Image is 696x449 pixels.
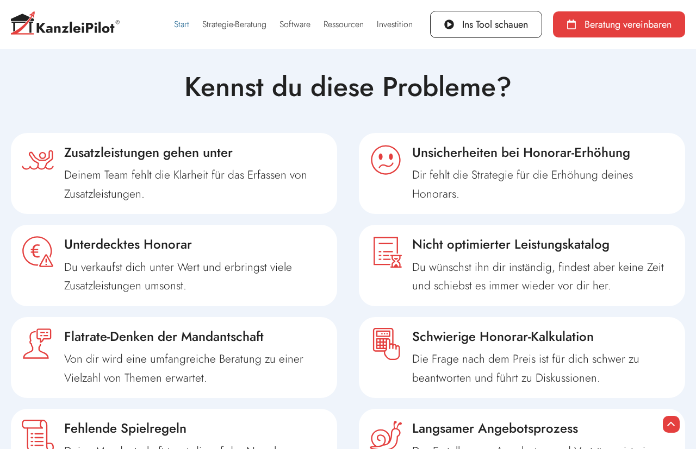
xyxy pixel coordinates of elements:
img: Kanzleipilot-Logo-C [11,11,120,38]
span: Ins Tool schauen [462,20,528,29]
span: Nicht optimierter Leistungskatalog [412,235,610,254]
span: Beratung vereinbaren [585,20,672,29]
span: Langsamer Angebotsprozess [412,419,578,438]
p: Die Frage nach dem Preis ist für dich schwer zu beantworten und führt zu Diskussionen. [412,350,674,387]
span: Unterdecktes Honorar [64,235,192,254]
span: Flatrate-Denken der Mandantschaft [64,327,264,346]
span: Zusatzleistungen gehen unter [64,143,233,162]
a: Software [273,12,317,37]
a: Beratung vereinbaren [553,11,685,37]
a: Ressourcen [317,12,370,37]
span: Unsicherheiten bei Honorar-Erhöhung [412,143,630,162]
p: Deinem Team fehlt die Klarheit für das Erfassen von Zusatzleistungen. [64,166,326,203]
p: Von dir wird eine umfangreiche Beratung zu einer Vielzahl von Themen erwartet. [64,350,326,387]
p: Du verkaufst dich unter Wert und erbringst viele Zusatzleistungen umsonst. [64,258,326,295]
nav: Menü [167,12,419,37]
a: Strategie-Beratung [196,12,273,37]
a: Start [167,12,196,37]
span: Schwierige Honorar-Kalkulation [412,327,594,346]
p: Dir fehlt die Strategie für die Erhöhung deines Honorars. [412,166,674,203]
div: Kennst du diese Probleme? [5,73,691,100]
a: Ins Tool schauen [430,11,542,38]
p: Du wünschst ihn dir inständig, findest aber keine Zeit und schiebst es immer wieder vor dir her. [412,258,674,295]
a: Investition [370,12,419,37]
span: Fehlende Spielregeln [64,419,187,438]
